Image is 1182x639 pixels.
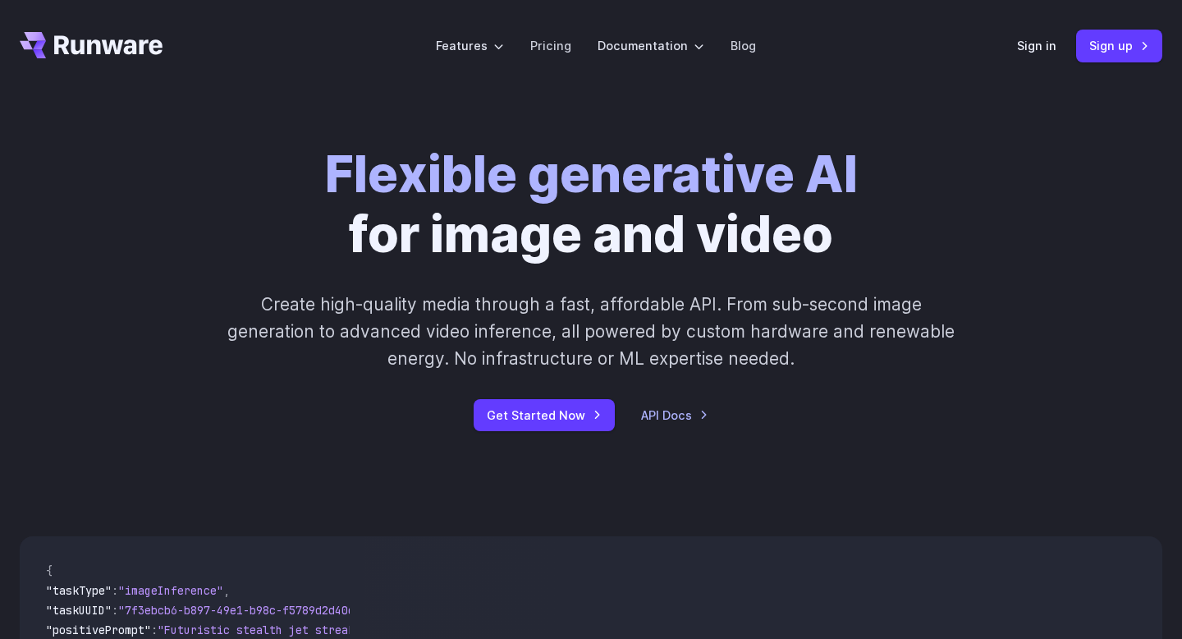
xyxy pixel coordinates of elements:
[1017,36,1056,55] a: Sign in
[436,36,504,55] label: Features
[46,583,112,598] span: "taskType"
[112,583,118,598] span: :
[118,583,223,598] span: "imageInference"
[1076,30,1162,62] a: Sign up
[474,399,615,431] a: Get Started Now
[325,145,858,264] h1: for image and video
[325,144,858,205] strong: Flexible generative AI
[223,583,230,598] span: ,
[530,36,571,55] a: Pricing
[641,406,708,425] a: API Docs
[158,623,755,637] span: "Futuristic stealth jet streaking through a neon-lit cityscape with glowing purple exhaust"
[151,623,158,637] span: :
[20,32,163,58] a: Go to /
[46,603,112,618] span: "taskUUID"
[112,603,118,618] span: :
[46,563,53,578] span: {
[46,623,151,637] span: "positivePrompt"
[731,36,756,55] a: Blog
[598,36,704,55] label: Documentation
[118,603,368,618] span: "7f3ebcb6-b897-49e1-b98c-f5789d2d40d7"
[226,291,957,373] p: Create high-quality media through a fast, affordable API. From sub-second image generation to adv...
